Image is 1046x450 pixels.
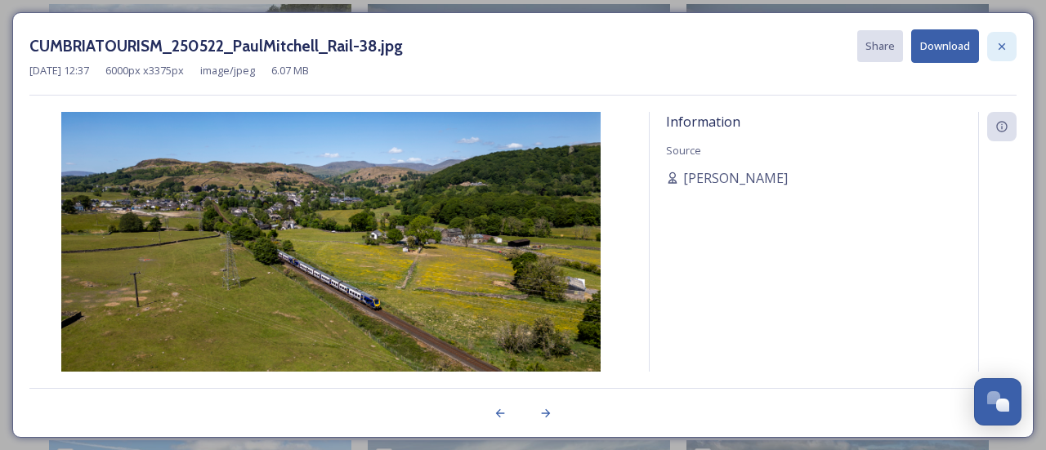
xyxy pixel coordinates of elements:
[200,63,255,78] span: image/jpeg
[666,143,701,158] span: Source
[271,63,309,78] span: 6.07 MB
[29,63,89,78] span: [DATE] 12:37
[105,63,184,78] span: 6000 px x 3375 px
[29,34,403,58] h3: CUMBRIATOURISM_250522_PaulMitchell_Rail-38.jpg
[857,30,903,62] button: Share
[29,112,633,415] img: CUMBRIATOURISM_250522_PaulMitchell_Rail-38.jpg
[974,378,1021,425] button: Open Chat
[666,113,740,131] span: Information
[911,29,979,63] button: Download
[683,168,788,188] span: [PERSON_NAME]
